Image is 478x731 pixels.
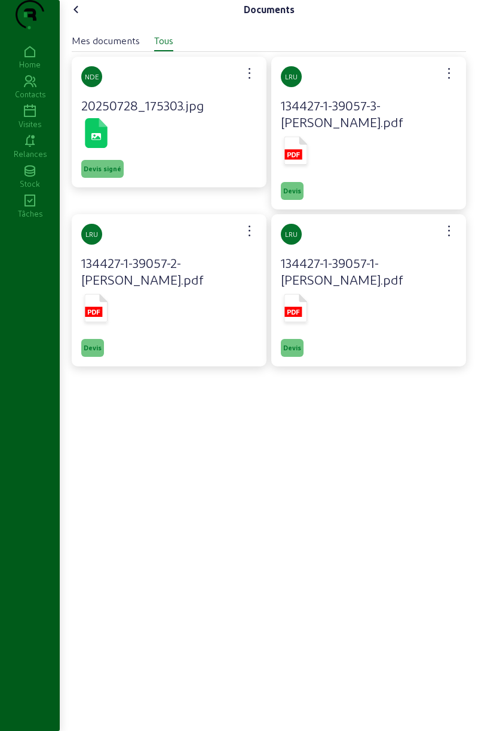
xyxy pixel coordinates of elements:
span: Devis [283,187,301,195]
span: Devis signé [84,165,121,173]
div: LRU [281,66,302,87]
span: Devis [283,344,301,352]
h4: 134427-1-39057-3-[PERSON_NAME].pdf [281,97,456,130]
div: Tous [154,33,173,48]
div: NDE [81,66,102,87]
span: Devis [84,344,102,352]
div: LRU [281,224,302,245]
h4: 134427-1-39057-1-[PERSON_NAME].pdf [281,254,456,288]
div: Mes documents [72,33,140,48]
div: LRU [81,224,102,245]
h4: 134427-1-39057-2-[PERSON_NAME].pdf [81,254,257,288]
h4: 20250728_175303.jpg [81,97,257,113]
div: Documents [244,2,295,17]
